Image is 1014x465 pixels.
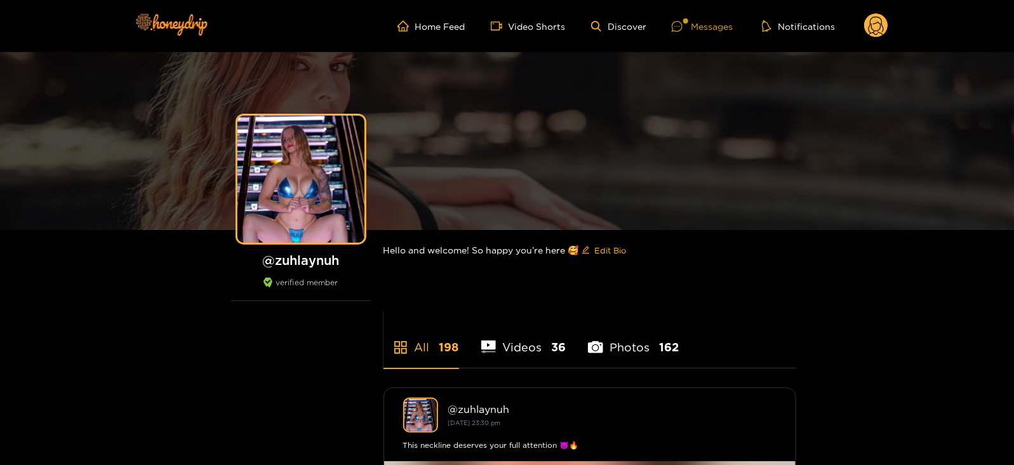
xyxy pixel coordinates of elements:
button: Notifications [758,20,839,32]
div: @ zuhlaynuh [448,403,777,415]
div: Messages [672,19,733,34]
div: verified member [231,278,371,301]
a: Video Shorts [491,20,566,32]
span: Edit Bio [595,244,627,257]
span: video-camera [491,20,509,32]
h1: @ zuhlaynuh [231,252,371,268]
li: All [384,311,459,368]
span: edit [582,246,590,255]
li: Photos [588,311,679,368]
span: 36 [551,339,566,355]
span: 162 [659,339,679,355]
img: zuhlaynuh [403,398,438,433]
div: Hello and welcome! So happy you’re here 🥰 [384,230,796,271]
small: [DATE] 23:30 pm [448,419,501,426]
button: editEdit Bio [579,240,629,260]
li: Videos [481,311,566,368]
span: 198 [439,339,459,355]
div: This neckline deserves your full attention 😈🔥 [403,439,777,452]
span: appstore [393,340,408,355]
span: home [397,20,415,32]
a: Home Feed [397,20,465,32]
a: Discover [591,21,646,32]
